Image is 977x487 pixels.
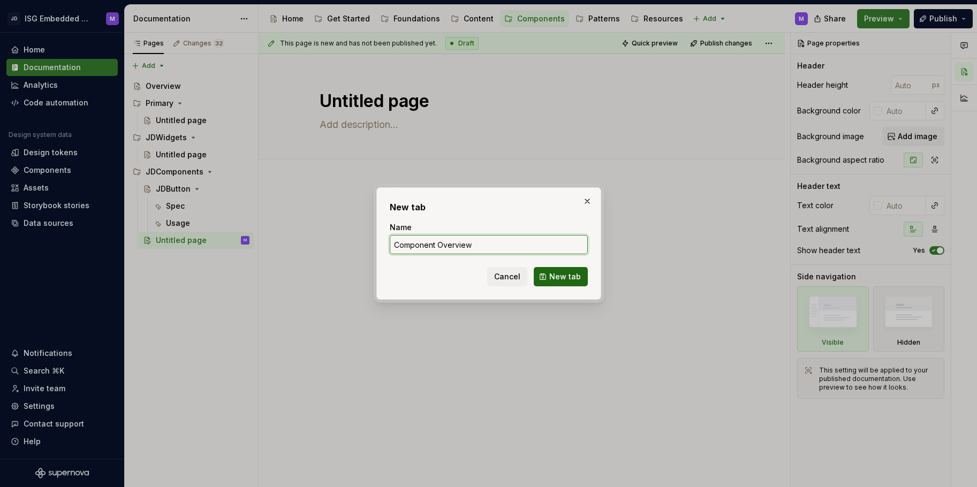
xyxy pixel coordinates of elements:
[494,271,520,282] span: Cancel
[487,267,527,286] button: Cancel
[390,201,588,214] h2: New tab
[390,222,412,233] label: Name
[549,271,581,282] span: New tab
[534,267,588,286] button: New tab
